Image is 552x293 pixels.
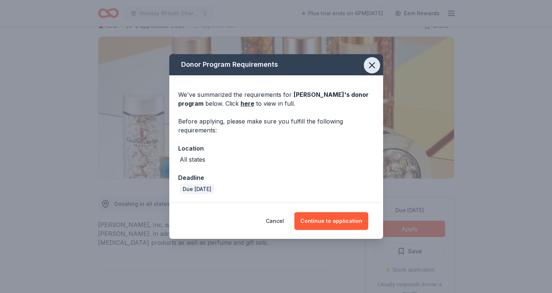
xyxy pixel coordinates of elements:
[241,99,254,108] a: here
[180,184,214,194] div: Due [DATE]
[178,117,374,135] div: Before applying, please make sure you fulfill the following requirements:
[178,90,374,108] div: We've summarized the requirements for below. Click to view in full.
[178,144,374,153] div: Location
[266,212,284,230] button: Cancel
[169,54,383,75] div: Donor Program Requirements
[180,155,205,164] div: All states
[178,173,374,182] div: Deadline
[294,212,368,230] button: Continue to application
